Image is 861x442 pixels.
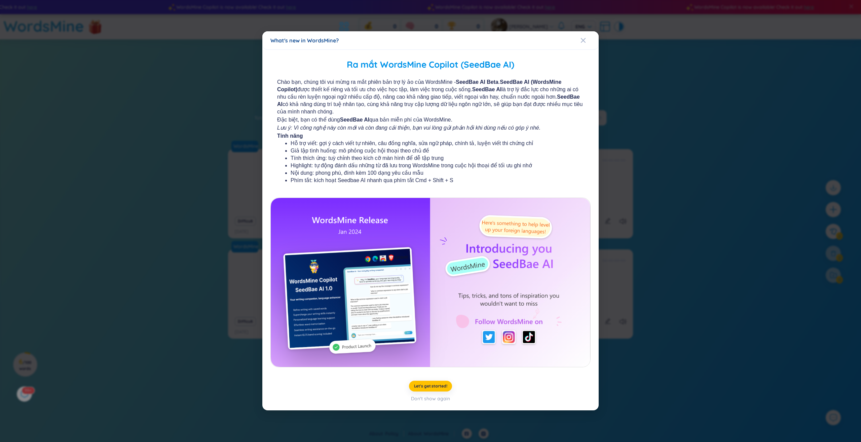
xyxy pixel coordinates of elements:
[270,37,591,44] div: What's new in WordsMine?
[472,87,501,92] b: SeedBae AI
[456,79,498,85] b: SeedBae AI Beta
[340,117,369,123] b: SeedBae AI
[277,116,584,124] span: Đặc biệt, bạn có thể dùng qua bản miễn phí của WordsMine.
[277,94,580,107] b: SeedBae AI
[277,78,584,115] span: Chào bạn, chúng tôi vui mừng ra mắt phiên bản trợ lý ảo của WordsMine - . được thiết kế riêng và ...
[291,162,570,169] li: Highlight: tự động đánh dấu những từ đã lưu trong WordsMine trong cuộc hội thoại để tối ưu ghi nhớ
[277,133,303,139] b: Tính năng
[291,155,570,162] li: Tính thích ứng: tuỳ chỉnh theo kích cỡ màn hình để dễ tập trung
[270,58,591,72] h2: Ra mắt WordsMine Copilot (SeedBae AI)
[409,381,452,392] button: Let's get started!
[414,384,447,389] span: Let's get started!
[291,140,570,147] li: Hỗ trợ viết: gợi ý cách viết tự nhiên, câu đồng nghĩa, sửa ngữ pháp, chính tả, luyện viết thi chứ...
[581,31,599,49] button: Close
[291,147,570,155] li: Giả lập tình huống: mô phỏng cuộc hội thoại theo chủ đề
[277,125,540,131] i: Lưu ý: Vì công nghệ này còn mới và còn đang cải thiện, bạn vui lòng gửi phản hồi khi dùng nếu có ...
[291,169,570,177] li: Nội dung: phong phú, đính kèm 100 dạng yêu cầu mẫu
[291,177,570,184] li: Phím tắt: kích hoạt Seedbae AI nhanh qua phím tắt Cmd + Shift + S
[411,395,450,403] div: Don't show again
